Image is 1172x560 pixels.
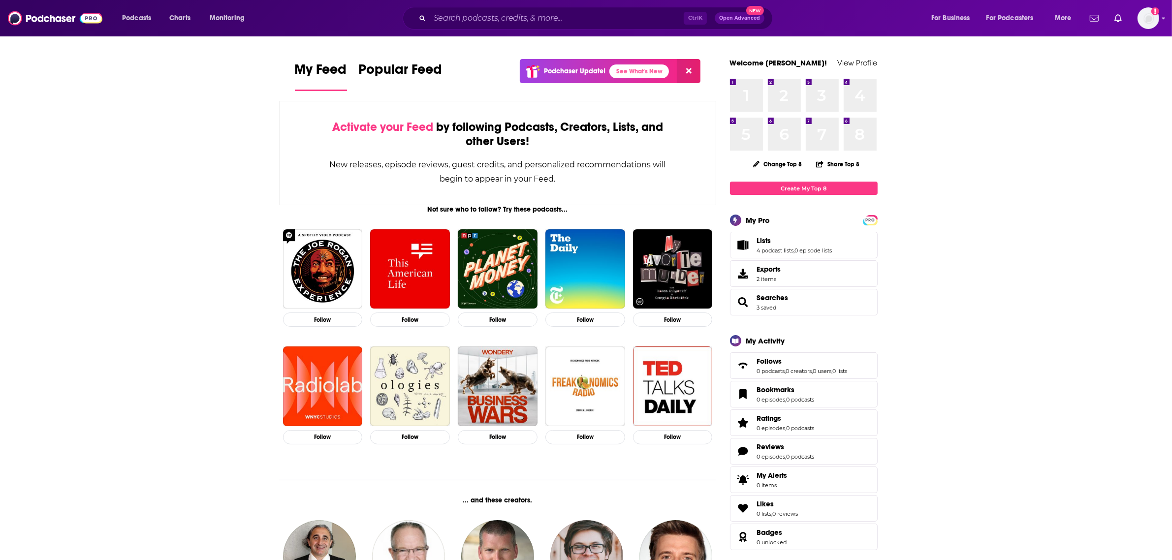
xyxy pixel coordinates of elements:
[203,10,257,26] button: open menu
[832,368,833,374] span: ,
[757,368,785,374] a: 0 podcasts
[458,346,538,426] a: Business Wars
[730,438,878,465] span: Reviews
[757,499,798,508] a: Likes
[370,430,450,444] button: Follow
[359,61,443,91] a: Popular Feed
[757,357,848,366] a: Follows
[295,61,347,84] span: My Feed
[458,229,538,309] a: Planet Money
[757,265,781,274] span: Exports
[359,61,443,84] span: Popular Feed
[757,528,787,537] a: Badges
[730,182,878,195] a: Create My Top 8
[430,10,684,26] input: Search podcasts, credits, & more...
[757,385,815,394] a: Bookmarks
[684,12,707,25] span: Ctrl K
[733,359,753,373] a: Follows
[730,232,878,258] span: Lists
[786,396,787,403] span: ,
[633,229,713,309] img: My Favorite Murder with Karen Kilgariff and Georgia Hardstark
[773,510,798,517] a: 0 reviews
[833,368,848,374] a: 0 lists
[812,368,813,374] span: ,
[210,11,245,25] span: Monitoring
[733,473,753,487] span: My Alerts
[757,357,782,366] span: Follows
[633,312,713,327] button: Follow
[730,409,878,436] span: Ratings
[283,229,363,309] img: The Joe Rogan Experience
[715,12,764,24] button: Open AdvancedNew
[757,471,788,480] span: My Alerts
[1138,7,1159,29] button: Show profile menu
[609,64,669,78] a: See What's New
[279,205,717,214] div: Not sure who to follow? Try these podcasts...
[295,61,347,91] a: My Feed
[772,510,773,517] span: ,
[794,247,795,254] span: ,
[1138,7,1159,29] img: User Profile
[412,7,782,30] div: Search podcasts, credits, & more...
[544,67,605,75] p: Podchaser Update!
[931,11,970,25] span: For Business
[730,352,878,379] span: Follows
[747,158,808,170] button: Change Top 8
[329,157,667,186] div: New releases, episode reviews, guest credits, and personalized recommendations will begin to appe...
[746,216,770,225] div: My Pro
[8,9,102,28] img: Podchaser - Follow, Share and Rate Podcasts
[786,453,787,460] span: ,
[1138,7,1159,29] span: Logged in as Kwall
[757,442,785,451] span: Reviews
[283,346,363,426] img: Radiolab
[1151,7,1159,15] svg: Add a profile image
[757,236,832,245] a: Lists
[122,11,151,25] span: Podcasts
[370,229,450,309] img: This American Life
[283,430,363,444] button: Follow
[757,414,815,423] a: Ratings
[458,430,538,444] button: Follow
[633,346,713,426] img: TED Talks Daily
[757,276,781,282] span: 2 items
[730,260,878,287] a: Exports
[757,293,789,302] a: Searches
[757,528,783,537] span: Badges
[730,58,827,67] a: Welcome [PERSON_NAME]!
[730,495,878,522] span: Likes
[730,381,878,407] span: Bookmarks
[283,312,363,327] button: Follow
[786,425,787,432] span: ,
[733,238,753,252] a: Lists
[838,58,878,67] a: View Profile
[545,229,625,309] a: The Daily
[816,155,860,174] button: Share Top 8
[733,295,753,309] a: Searches
[786,368,812,374] a: 0 creators
[1048,10,1084,26] button: open menu
[757,396,786,403] a: 0 episodes
[757,510,772,517] a: 0 lists
[733,416,753,430] a: Ratings
[545,346,625,426] img: Freakonomics Radio
[785,368,786,374] span: ,
[757,304,777,311] a: 3 saved
[787,396,815,403] a: 0 podcasts
[746,6,764,15] span: New
[730,524,878,550] span: Badges
[733,387,753,401] a: Bookmarks
[730,467,878,493] a: My Alerts
[757,442,815,451] a: Reviews
[757,414,782,423] span: Ratings
[757,499,774,508] span: Likes
[279,496,717,504] div: ... and these creators.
